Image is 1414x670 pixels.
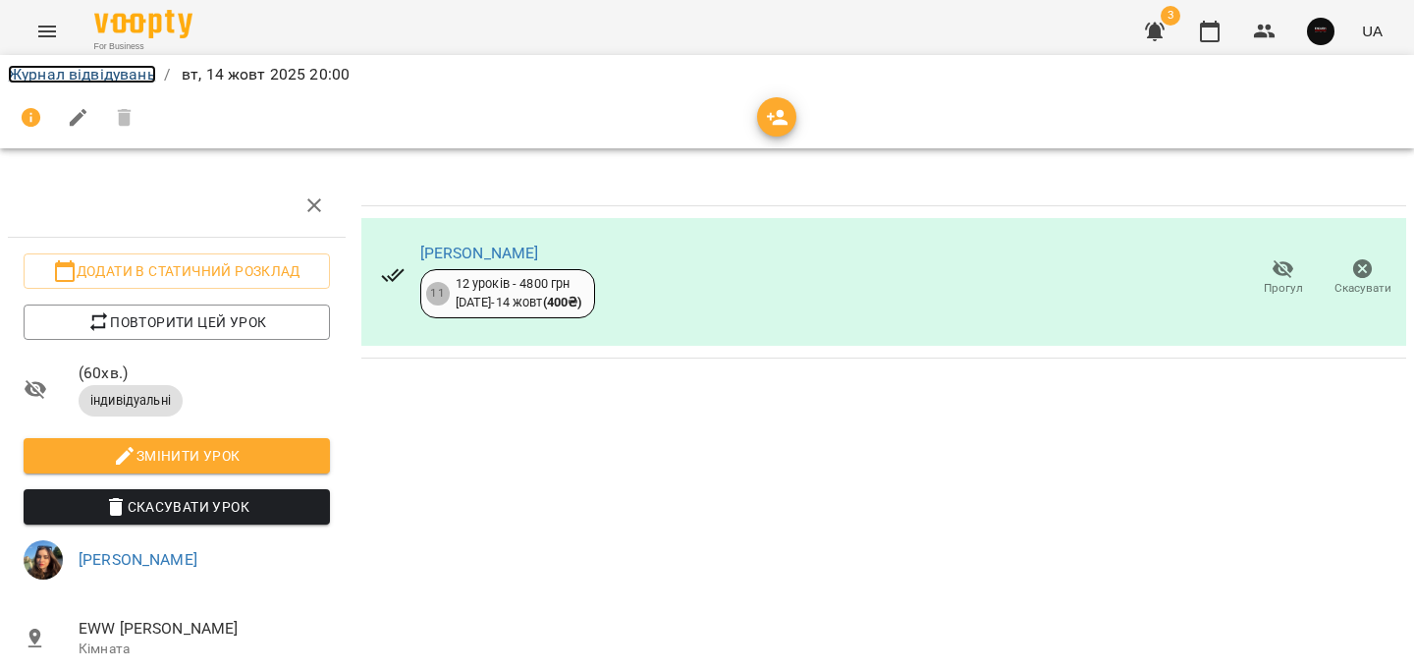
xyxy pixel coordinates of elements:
button: Додати в статичний розклад [24,253,330,289]
div: 11 [426,282,450,306]
span: UA [1362,21,1383,41]
span: For Business [94,40,192,53]
a: [PERSON_NAME] [79,550,197,569]
p: вт, 14 жовт 2025 20:00 [178,63,350,86]
img: Voopty Logo [94,10,192,38]
button: Прогул [1243,251,1323,306]
span: Прогул [1264,280,1303,297]
span: Скасувати Урок [39,495,314,519]
button: Скасувати Урок [24,489,330,525]
span: ( 60 хв. ) [79,362,330,385]
b: ( 400 ₴ ) [543,295,582,309]
span: Змінити урок [39,444,314,468]
span: EWW [PERSON_NAME] [79,617,330,641]
button: Menu [24,8,71,55]
a: Журнал відвідувань [8,65,156,84]
button: Скасувати [1323,251,1402,306]
button: UA [1354,13,1390,49]
span: Додати в статичний розклад [39,259,314,283]
img: 11d839d777b43516e4e2c1a6df0945d0.jpeg [24,540,63,580]
li: / [164,63,170,86]
nav: breadcrumb [8,63,1406,86]
img: 5eed76f7bd5af536b626cea829a37ad3.jpg [1307,18,1334,45]
div: 12 уроків - 4800 грн [DATE] - 14 жовт [456,275,582,311]
span: Повторити цей урок [39,310,314,334]
span: Скасувати [1334,280,1391,297]
a: [PERSON_NAME] [420,244,539,262]
span: 3 [1161,6,1180,26]
span: індивідуальні [79,392,183,410]
p: Кімната [79,640,330,659]
button: Змінити урок [24,438,330,474]
button: Повторити цей урок [24,305,330,340]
